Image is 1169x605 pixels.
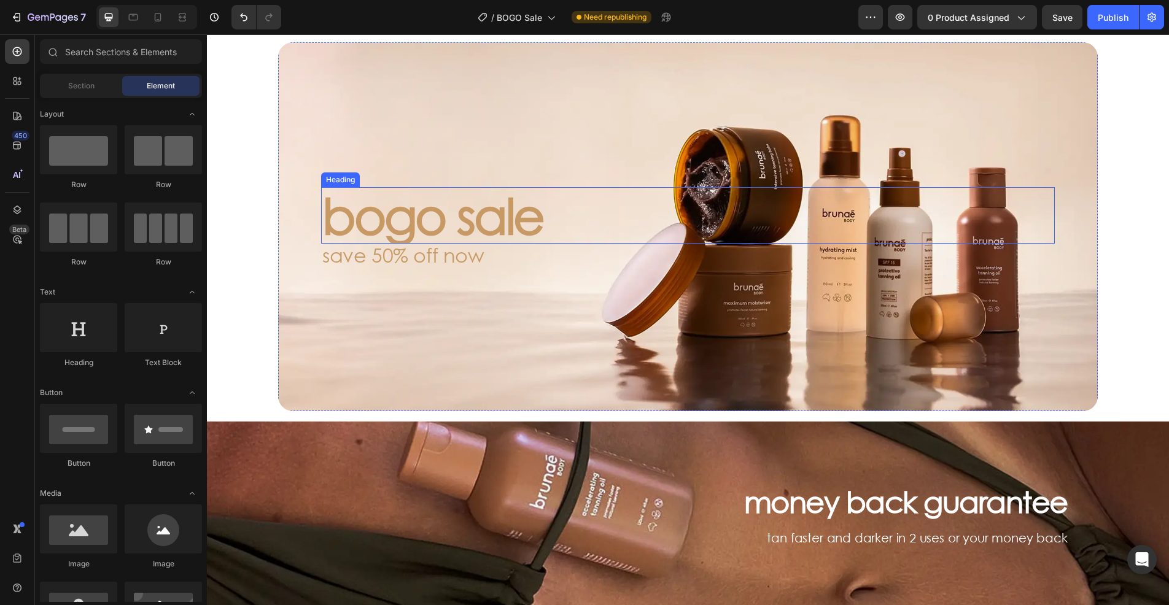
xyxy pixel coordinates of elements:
button: Save [1042,5,1082,29]
div: Undo/Redo [231,5,281,29]
div: Beta [9,225,29,234]
span: Button [40,387,63,398]
span: Toggle open [182,104,202,124]
button: Publish [1087,5,1139,29]
div: 450 [12,131,29,141]
div: Text Block [125,357,202,368]
span: / [491,11,494,24]
span: 0 product assigned [928,11,1009,24]
span: Save [1052,12,1073,23]
button: 0 product assigned [917,5,1037,29]
span: Toggle open [182,383,202,403]
span: Text [40,287,55,298]
div: Publish [1098,11,1128,24]
span: Toggle open [182,484,202,503]
div: Image [40,558,117,569]
iframe: Design area [207,34,1169,605]
input: Search Sections & Elements [40,39,202,64]
span: Need republishing [584,12,647,23]
div: Row [40,179,117,190]
div: Row [125,256,202,268]
span: Element [147,80,175,91]
button: 7 [5,5,91,29]
div: Button [125,458,202,469]
span: Toggle open [182,282,202,302]
span: Media [40,488,61,499]
span: BOGO Sale [497,11,542,24]
div: Row [125,179,202,190]
div: Row [40,256,117,268]
span: Section [68,80,95,91]
span: Layout [40,109,64,120]
div: Image [125,558,202,569]
div: Button [40,458,117,469]
div: Open Intercom Messenger [1127,545,1157,574]
p: 7 [80,10,86,25]
div: Heading [40,357,117,368]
